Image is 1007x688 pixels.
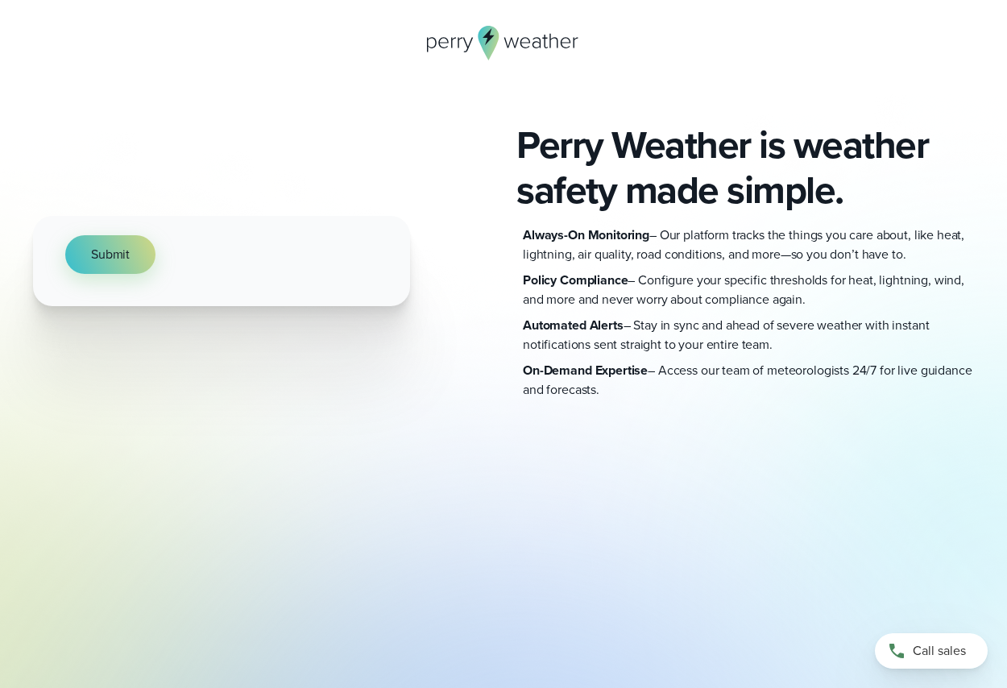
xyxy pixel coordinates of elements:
p: – Our platform tracks the things you care about, like heat, lightning, air quality, road conditio... [523,226,974,264]
span: Call sales [913,641,966,661]
strong: Automated Alerts [523,316,624,334]
span: Submit [91,245,130,264]
p: – Configure your specific thresholds for heat, lightning, wind, and more and never worry about co... [523,271,974,309]
h2: Perry Weather is weather safety made simple. [516,122,974,213]
p: – Stay in sync and ahead of severe weather with instant notifications sent straight to your entir... [523,316,974,354]
a: Call sales [875,633,988,669]
strong: On-Demand Expertise [523,361,648,379]
button: Submit [65,235,155,274]
strong: Policy Compliance [523,271,628,289]
strong: Always-On Monitoring [523,226,649,244]
p: – Access our team of meteorologists 24/7 for live guidance and forecasts. [523,361,974,400]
